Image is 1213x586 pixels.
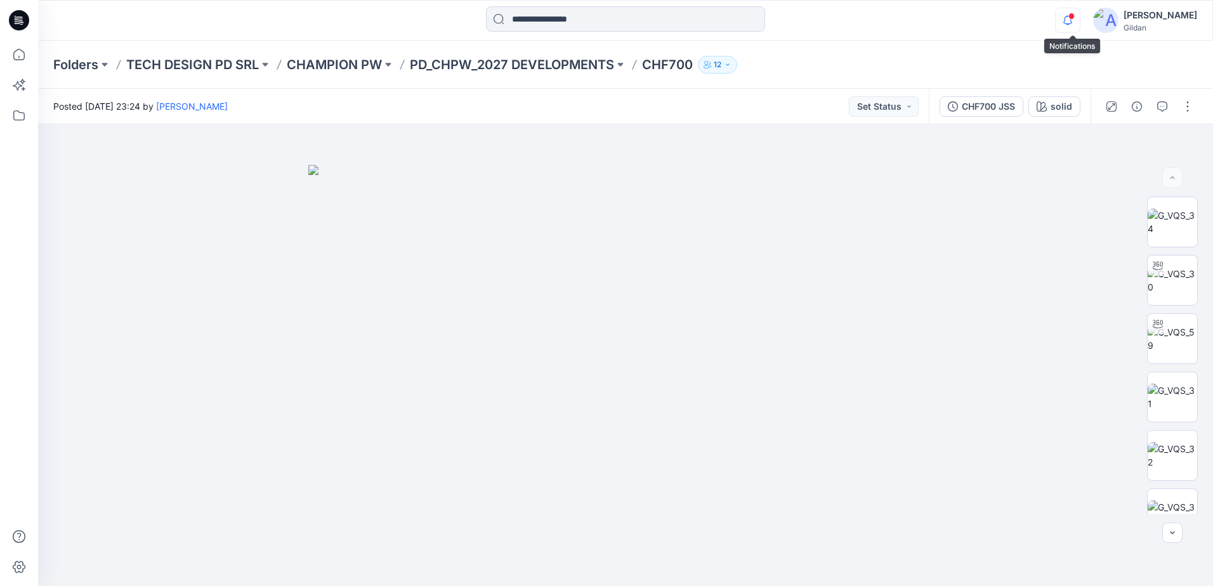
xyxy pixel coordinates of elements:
img: G_VQS_59 [1148,325,1197,352]
img: G_VQS_34 [1148,209,1197,235]
div: solid [1051,100,1072,114]
div: CHF700 JSS [962,100,1015,114]
p: 12 [714,58,721,72]
a: [PERSON_NAME] [156,101,228,112]
a: Folders [53,56,98,74]
div: [PERSON_NAME] [1124,8,1197,23]
img: eyJhbGciOiJIUzI1NiIsImtpZCI6IjAiLCJzbHQiOiJzZXMiLCJ0eXAiOiJKV1QifQ.eyJkYXRhIjp7InR5cGUiOiJzdG9yYW... [308,165,943,586]
button: 12 [698,56,737,74]
button: CHF700 JSS [940,96,1023,117]
img: G_VQS_30 [1148,267,1197,294]
a: TECH DESIGN PD SRL [126,56,259,74]
button: solid [1028,96,1080,117]
a: CHAMPION PW [287,56,382,74]
span: Posted [DATE] 23:24 by [53,100,228,113]
img: G_VQS_31 [1148,384,1197,410]
button: Details [1127,96,1147,117]
p: CHF700 [642,56,693,74]
img: avatar [1093,8,1118,33]
a: PD_CHPW_2027 DEVELOPMENTS [410,56,614,74]
div: Gildan [1124,23,1197,32]
img: G_VQS_32 [1148,442,1197,469]
img: G_VQS_33 [1148,500,1197,527]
